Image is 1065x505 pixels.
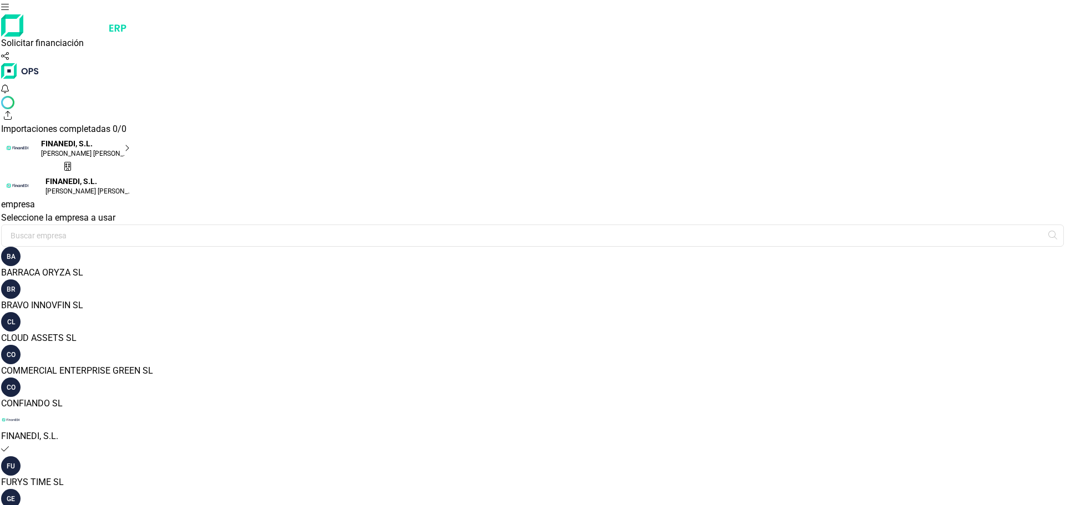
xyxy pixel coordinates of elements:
[1,225,1064,247] input: Buscar empresa
[1,198,1064,211] div: empresa
[1,378,21,397] div: CO
[1,397,1064,410] div: CONFIANDO SL
[41,138,130,149] p: FINANEDI, S.L.
[6,136,30,160] img: FI
[1,410,21,430] img: FI
[1,247,21,266] div: BA
[1,312,21,331] div: CL
[45,176,134,187] p: FINANEDI, S.L.
[1,266,1064,279] div: BARRACA ORYZA SL
[41,149,130,158] p: [PERSON_NAME] [PERSON_NAME]
[1,37,84,50] button: Solicitar financiación
[1,14,126,37] img: Logo Finanedi
[1,124,126,134] span: Importaciones completadas 0 / 0
[1,430,1064,443] div: FINANEDI, S.L.
[1,345,21,364] div: CO
[1,299,1064,312] div: BRAVO INNOVFIN SL
[6,174,30,198] img: FI
[1,456,21,476] div: FU
[1,136,134,174] button: FIFINANEDI, S.L.[PERSON_NAME] [PERSON_NAME]
[1,211,1064,225] div: Seleccione la empresa a usar
[1,331,1064,345] div: CLOUD ASSETS SL
[45,187,134,196] p: [PERSON_NAME] [PERSON_NAME]
[1,63,45,79] img: Logo de OPS
[1,279,21,299] div: BR
[1,476,1064,489] div: FURYS TIME SL
[1,364,1064,378] div: COMMERCIAL ENTERPRISE GREEN SL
